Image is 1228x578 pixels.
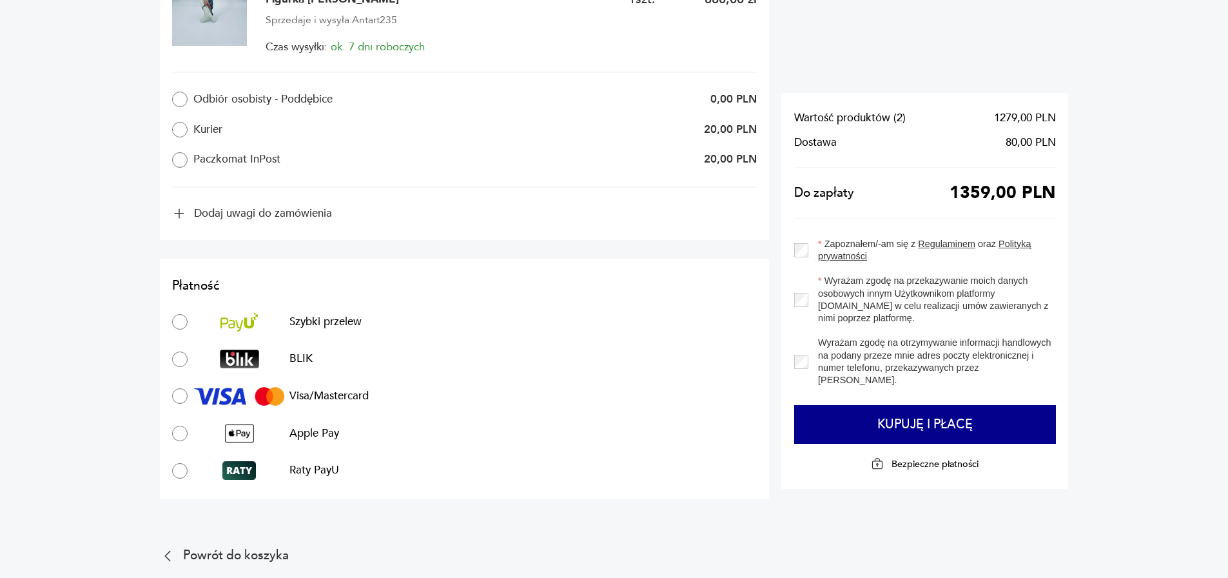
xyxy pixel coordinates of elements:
button: Dodaj uwagi do zamówienia [172,206,332,221]
p: Raty PayU [289,463,339,478]
span: Wartość produktów ( 2 ) [794,112,906,124]
p: Visa/Mastercard [289,389,369,404]
img: Szybki przelew [220,313,258,332]
img: BLIK [220,350,259,368]
p: Apple Pay [289,426,339,441]
span: Do zapłaty [794,187,854,199]
input: Visa/MastercardVisa/Mastercard [172,388,188,404]
span: 1279,00 PLN [994,112,1056,124]
span: 1359,00 PLN [950,187,1056,199]
h2: Płatność [172,277,757,294]
span: Sprzedaje i wysyła: Antart235 [266,12,397,28]
p: 20,00 PLN [704,152,757,167]
label: Kurier [172,122,421,137]
a: Powrót do koszyka [160,548,770,564]
a: Regulaminem [918,239,975,249]
a: Polityką prywatności [818,239,1031,261]
label: Zapoznałem/-am się z oraz [808,238,1056,263]
input: Paczkomat InPost [172,152,188,168]
p: Szybki przelew [289,315,362,330]
img: Apple Pay [225,424,254,443]
button: Kupuję i płacę [794,405,1057,444]
input: Odbiór osobisty - Poddębice [172,92,188,107]
img: Raty PayU [222,461,256,480]
p: Powrót do koszyka [183,551,289,561]
input: BLIKBLIK [172,352,188,367]
p: Bezpieczne płatności [892,458,979,470]
span: ok. 7 dni roboczych [331,39,425,54]
span: 80,00 PLN [1006,136,1056,148]
span: Czas wysyłki: [266,41,425,53]
span: Dostawa [794,136,837,148]
label: Odbiór osobisty - Poddębice [172,92,421,107]
label: Wyrażam zgodę na przekazywanie moich danych osobowych innym Użytkownikom platformy [DOMAIN_NAME] ... [808,275,1056,324]
input: Kurier [172,122,188,137]
img: Ikona kłódki [871,457,884,470]
input: Apple PayApple Pay [172,426,188,441]
label: Paczkomat InPost [172,152,421,168]
input: Raty PayURaty PayU [172,463,188,479]
label: Wyrażam zgodę na otrzymywanie informacji handlowych na podany przeze mnie adres poczty elektronic... [808,337,1056,386]
p: 20,00 PLN [704,123,757,137]
p: 0,00 PLN [710,92,757,107]
p: BLIK [289,352,313,366]
input: Szybki przelewSzybki przelew [172,314,188,330]
img: Visa/Mastercard [194,387,284,406]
